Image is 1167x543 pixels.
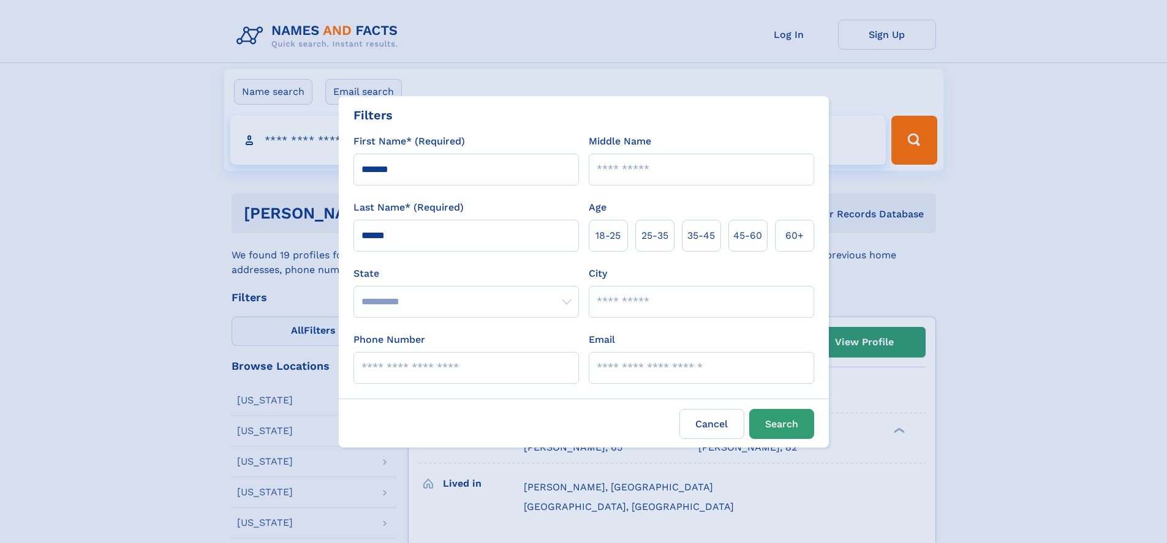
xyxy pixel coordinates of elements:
[353,106,393,124] div: Filters
[687,228,715,243] span: 35‑45
[353,134,465,149] label: First Name* (Required)
[589,332,615,347] label: Email
[733,228,762,243] span: 45‑60
[353,332,425,347] label: Phone Number
[589,266,607,281] label: City
[679,409,744,439] label: Cancel
[749,409,814,439] button: Search
[589,200,606,215] label: Age
[641,228,668,243] span: 25‑35
[353,266,579,281] label: State
[589,134,651,149] label: Middle Name
[353,200,464,215] label: Last Name* (Required)
[595,228,621,243] span: 18‑25
[785,228,804,243] span: 60+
